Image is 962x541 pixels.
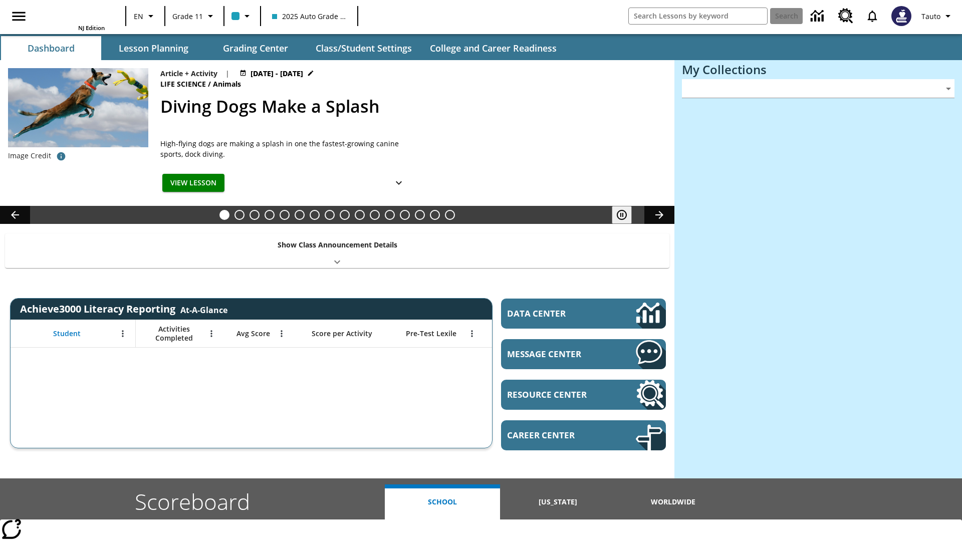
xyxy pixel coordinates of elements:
span: Avg Score [236,329,270,338]
button: Class color is light blue. Change class color [227,7,257,25]
button: Slide 6 Solar Power to the People [295,210,305,220]
button: Slide 1 Diving Dogs Make a Splash [219,210,229,220]
button: Slide 12 Career Lesson [385,210,395,220]
button: Profile/Settings [917,7,958,25]
span: Score per Activity [312,329,372,338]
span: | [225,68,229,79]
button: Open Menu [204,326,219,341]
div: High-flying dogs are making a splash in one the fastest-growing canine sports, dock diving. [160,138,411,159]
span: Achieve3000 Literacy Reporting [20,302,227,316]
button: Slide 4 Cars of the Future? [265,210,275,220]
span: Resource Center [507,389,606,400]
div: At-A-Glance [180,303,227,316]
button: School [385,484,500,519]
div: Home [40,3,105,32]
button: Slide 11 Pre-release lesson [370,210,380,220]
span: Career Center [507,429,606,441]
span: / [208,79,211,89]
span: Pre-Test Lexile [406,329,456,338]
button: Select a new avatar [885,3,917,29]
span: EN [134,11,143,22]
button: Slide 5 The Last Homesteaders [280,210,290,220]
span: Activities Completed [141,325,207,343]
a: Message Center [501,339,666,369]
h3: My Collections [682,63,954,77]
a: Data Center [805,3,832,30]
button: Slide 10 Mixed Practice: Citing Evidence [355,210,365,220]
a: Resource Center, Will open in new tab [832,3,859,30]
button: Aug 27 - Aug 28 Choose Dates [237,68,316,79]
button: Dashboard [1,36,101,60]
span: Animals [213,79,243,90]
button: Slide 15 Point of View [430,210,440,220]
input: search field [629,8,767,24]
span: 2025 Auto Grade 11 [272,11,346,22]
button: Open Menu [464,326,479,341]
button: Grade: Grade 11, Select a grade [168,7,220,25]
button: Slide 7 Attack of the Terrifying Tomatoes [310,210,320,220]
p: Article + Activity [160,68,217,79]
button: View Lesson [162,174,224,192]
button: Slide 13 Between Two Worlds [400,210,410,220]
button: Language: EN, Select a language [129,7,161,25]
span: [DATE] - [DATE] [251,68,303,79]
span: Student [53,329,81,338]
span: NJ Edition [78,24,105,32]
button: Slide 2 Do You Want Fries With That? [234,210,245,220]
a: Notifications [859,3,885,29]
button: Slide 16 The Constitution's Balancing Act [445,210,455,220]
img: Avatar [891,6,911,26]
button: Slide 8 Fashion Forward in Ancient Rome [325,210,335,220]
span: Life Science [160,79,208,90]
button: Class/Student Settings [308,36,420,60]
a: Home [40,4,105,24]
button: Slide 9 The Invasion of the Free CD [340,210,350,220]
button: Slide 3 Dirty Jobs Kids Had To Do [250,210,260,220]
span: Grade 11 [172,11,203,22]
a: Resource Center, Will open in new tab [501,380,666,410]
button: Slide 14 Hooray for Constitution Day! [415,210,425,220]
button: Image credit: Gloria Anderson/Alamy Stock Photo [51,147,71,165]
button: [US_STATE] [500,484,615,519]
a: Data Center [501,299,666,329]
button: Lesson Planning [103,36,203,60]
button: Show Details [389,174,409,192]
button: College and Career Readiness [422,36,565,60]
button: Open Menu [115,326,130,341]
span: Message Center [507,348,606,360]
p: Show Class Announcement Details [278,239,397,250]
button: Open side menu [4,2,34,31]
button: Lesson carousel, Next [644,206,674,224]
div: Show Class Announcement Details [5,233,669,268]
span: Data Center [507,308,602,319]
button: Open Menu [274,326,289,341]
button: Grading Center [205,36,306,60]
p: Image Credit [8,151,51,161]
h2: Diving Dogs Make a Splash [160,94,662,119]
img: A dog is jumping high in the air in an attempt to grab a yellow toy with its mouth. [8,68,148,147]
a: Career Center [501,420,666,450]
div: Pause [612,206,642,224]
button: Worldwide [616,484,731,519]
button: Pause [612,206,632,224]
span: Tauto [921,11,940,22]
